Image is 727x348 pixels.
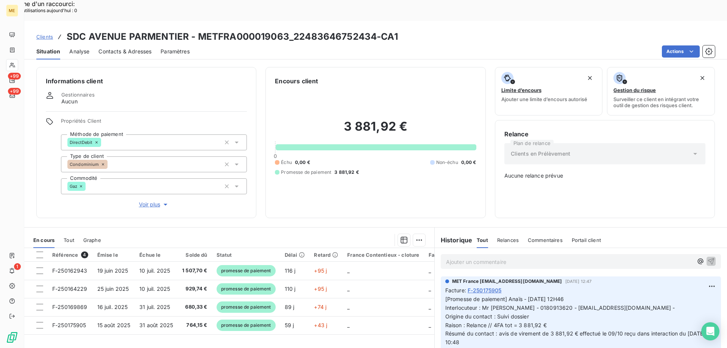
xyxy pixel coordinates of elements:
div: Délai [285,252,305,258]
span: Situation [36,48,60,55]
span: 15 août 2025 [97,322,131,328]
div: Solde dû [182,252,207,258]
span: 31 juil. 2025 [139,304,170,310]
input: Ajouter une valeur [108,161,114,168]
span: _ [347,304,349,310]
span: F-250175905 [468,286,502,294]
span: Ajouter une limite d’encours autorisé [501,96,587,102]
span: 25 juin 2025 [97,286,129,292]
span: 764,15 € [182,321,207,329]
span: Clients en Prélèvement [511,150,570,158]
span: 10 juil. 2025 [139,286,170,292]
span: 16 juil. 2025 [97,304,128,310]
span: promesse de paiement [217,265,276,276]
span: Aucune relance prévue [504,172,705,179]
span: +74 j [314,304,326,310]
button: Voir plus [61,200,247,209]
span: promesse de paiement [217,301,276,313]
div: Facture / Echéancier [429,252,481,258]
span: 89 j [285,304,295,310]
button: Limite d’encoursAjouter une limite d’encours autorisé [495,67,603,115]
span: Facture : [445,286,466,294]
span: Promesse de paiement [281,169,331,176]
span: Analyse [69,48,89,55]
span: Condominium [70,162,99,167]
span: Relances [497,237,519,243]
span: 3 881,92 € [334,169,359,176]
span: Limite d’encours [501,87,541,93]
span: F-250175905 [52,322,86,328]
span: 680,33 € [182,303,207,311]
span: _ [347,322,349,328]
span: Voir plus [139,201,169,208]
span: +43 j [314,322,327,328]
img: Logo LeanPay [6,331,18,343]
div: Statut [217,252,276,258]
h6: Informations client [46,76,247,86]
span: _ [347,267,349,274]
button: Gestion du risqueSurveiller ce client en intégrant votre outil de gestion des risques client. [607,67,715,115]
span: 110 j [285,286,296,292]
span: DirectDebit [70,140,93,145]
span: Non-échu [436,159,458,166]
span: 4 [81,251,88,258]
span: +95 j [314,267,327,274]
span: 929,74 € [182,285,207,293]
span: F-250162943 [52,267,87,274]
span: promesse de paiement [217,320,276,331]
h3: SDC AVENUE PARMENTIER - METFRA000019063_22483646752434-CA1 [67,30,398,44]
span: 1 507,70 € [182,267,207,275]
span: En cours [33,237,55,243]
h6: Encours client [275,76,318,86]
span: 0,00 € [461,159,476,166]
div: Open Intercom Messenger [701,322,719,340]
input: Ajouter une valeur [101,139,107,146]
span: _ [429,322,431,328]
span: Graphe [83,237,101,243]
span: promesse de paiement [217,283,276,295]
span: Clients [36,34,53,40]
span: _ [347,286,349,292]
span: _ [429,304,431,310]
span: [DATE] 12:47 [565,279,592,284]
div: Émise le [97,252,131,258]
span: 0 [274,153,277,159]
input: Ajouter une valeur [86,183,92,190]
span: _ [429,267,431,274]
span: Gestion du risque [613,87,656,93]
h2: 3 881,92 € [275,119,476,142]
span: Surveiller ce client en intégrant votre outil de gestion des risques client. [613,96,708,108]
span: 1 [14,263,21,270]
div: Référence [52,251,88,258]
span: Gestionnaires [61,92,95,98]
span: 59 j [285,322,294,328]
span: Tout [64,237,74,243]
span: 10 juil. 2025 [139,267,170,274]
span: 19 juin 2025 [97,267,128,274]
span: +95 j [314,286,327,292]
span: Paramètres [161,48,190,55]
span: Propriétés Client [61,118,247,128]
h6: Historique [435,236,473,245]
span: F-250164229 [52,286,87,292]
span: +99 [8,73,21,80]
span: 116 j [285,267,296,274]
span: MET France [EMAIL_ADDRESS][DOMAIN_NAME] [452,278,562,285]
span: _ [429,286,431,292]
h6: Relance [504,130,705,139]
div: France Contentieux - cloture [347,252,419,258]
div: Échue le [139,252,173,258]
div: Retard [314,252,338,258]
span: 31 août 2025 [139,322,173,328]
span: F-250169869 [52,304,87,310]
span: Portail client [572,237,601,243]
span: Aucun [61,98,78,105]
span: Échu [281,159,292,166]
span: 0,00 € [295,159,310,166]
span: Contacts & Adresses [98,48,151,55]
span: Tout [477,237,488,243]
span: +99 [8,88,21,95]
span: Gaz [70,184,77,189]
a: Clients [36,33,53,41]
button: Actions [662,45,700,58]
